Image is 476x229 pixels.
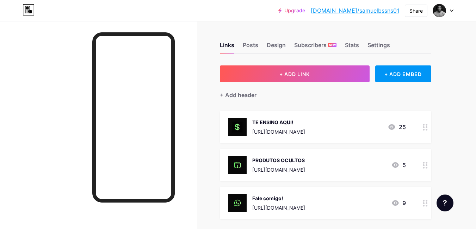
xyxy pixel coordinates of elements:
div: Fale comigo! [252,195,305,202]
img: Fale comigo! [228,194,247,212]
div: 25 [388,123,406,131]
div: [URL][DOMAIN_NAME] [252,128,305,135]
div: PRODUTOS OCULTOS [252,157,305,164]
img: TE ENSINO AQUI! [228,118,247,136]
span: NEW [329,43,336,47]
div: 5 [391,161,406,169]
div: Links [220,41,234,53]
div: Share [409,7,423,14]
div: 9 [391,199,406,207]
div: Posts [243,41,258,53]
button: + ADD LINK [220,65,370,82]
div: [URL][DOMAIN_NAME] [252,166,305,173]
img: PRODUTOS OCULTOS [228,156,247,174]
span: + ADD LINK [279,71,310,77]
div: [URL][DOMAIN_NAME] [252,204,305,211]
div: Stats [345,41,359,53]
img: lucroninja [433,4,446,17]
a: [DOMAIN_NAME]/samuelbssns01 [311,6,399,15]
div: + ADD EMBED [375,65,431,82]
div: TE ENSINO AQUI! [252,119,305,126]
div: Subscribers [294,41,336,53]
a: Upgrade [278,8,305,13]
div: Design [267,41,286,53]
div: Settings [367,41,390,53]
div: + Add header [220,91,256,99]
